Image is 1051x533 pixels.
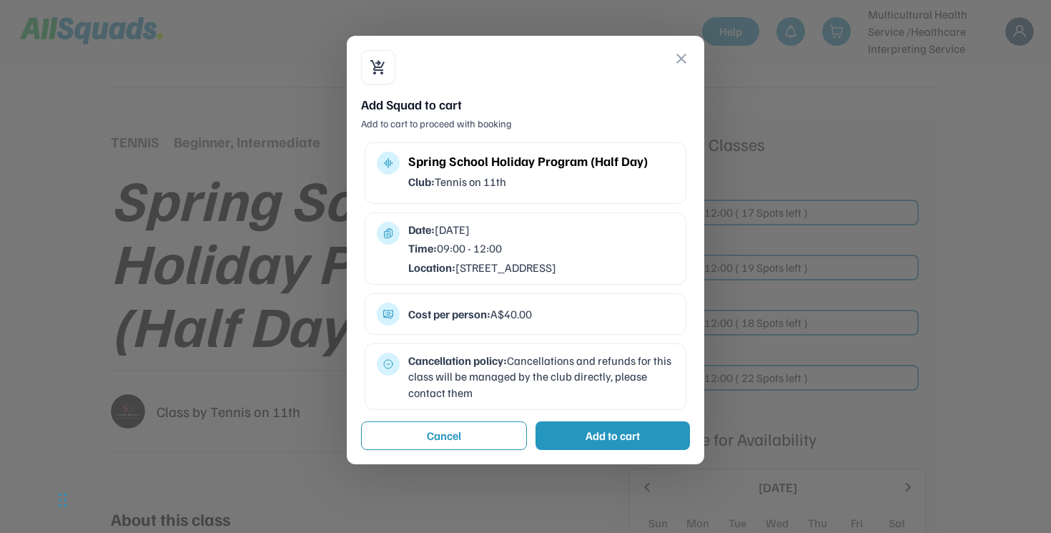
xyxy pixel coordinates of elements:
[408,353,674,401] div: Cancellations and refunds for this class will be managed by the club directly, please contact them
[408,152,674,171] div: Spring School Holiday Program (Half Day)
[361,96,690,114] div: Add Squad to cart
[408,353,507,368] strong: Cancellation policy:
[408,260,674,275] div: [STREET_ADDRESS]
[370,59,387,76] button: shopping_cart_checkout
[408,174,674,190] div: Tennis on 11th
[408,240,674,256] div: 09:00 - 12:00
[383,157,394,169] button: multitrack_audio
[408,222,674,238] div: [DATE]
[586,427,640,444] div: Add to cart
[408,306,674,322] div: A$40.00
[361,421,527,450] button: Cancel
[408,175,435,189] strong: Club:
[408,307,490,321] strong: Cost per person:
[361,117,690,131] div: Add to cart to proceed with booking
[408,241,437,255] strong: Time:
[673,50,690,67] button: close
[408,260,455,275] strong: Location:
[408,223,435,237] strong: Date:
